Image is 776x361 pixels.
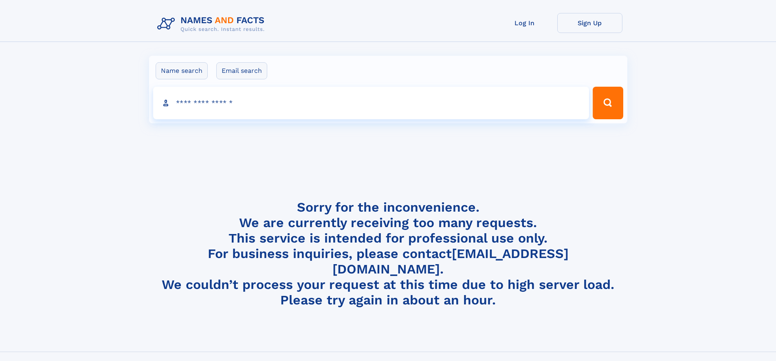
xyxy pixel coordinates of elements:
[154,13,271,35] img: Logo Names and Facts
[557,13,622,33] a: Sign Up
[153,87,589,119] input: search input
[492,13,557,33] a: Log In
[154,199,622,308] h4: Sorry for the inconvenience. We are currently receiving too many requests. This service is intend...
[332,246,569,277] a: [EMAIL_ADDRESS][DOMAIN_NAME]
[156,62,208,79] label: Name search
[593,87,623,119] button: Search Button
[216,62,267,79] label: Email search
